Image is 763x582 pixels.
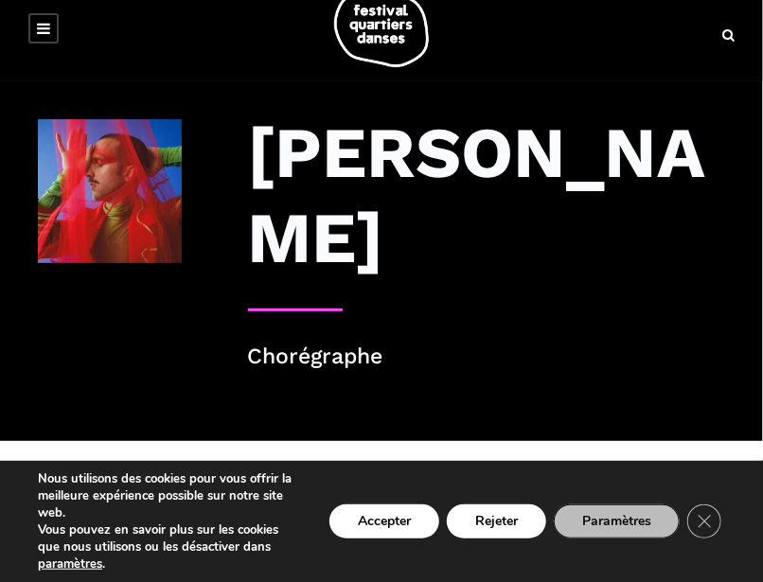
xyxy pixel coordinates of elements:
[554,504,680,538] button: Paramètres
[329,504,439,538] button: Accepter
[687,504,721,538] button: Close GDPR Cookie Banner
[248,110,726,280] h3: [PERSON_NAME]
[447,504,546,538] button: Rejeter
[38,119,182,263] img: Nicholas Bellefleur
[38,470,303,521] p: Nous utilisons des cookies pour vous offrir la meilleure expérience possible sur notre site web.
[248,340,726,375] p: Chorégraphe
[38,556,102,573] button: paramètres
[38,521,303,573] p: Vous pouvez en savoir plus sur les cookies que nous utilisons ou les désactiver dans .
